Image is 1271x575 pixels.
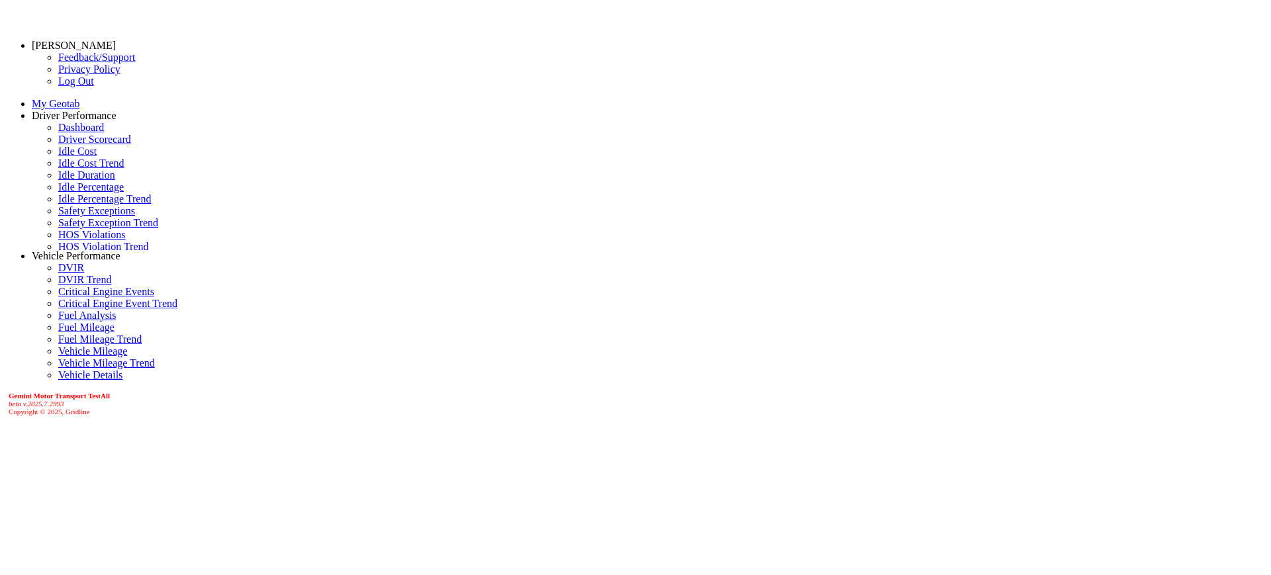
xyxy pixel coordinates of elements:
[58,134,131,145] a: Driver Scorecard
[58,181,124,193] a: Idle Percentage
[58,146,97,157] a: Idle Cost
[58,310,117,321] a: Fuel Analysis
[58,262,84,273] a: DVIR
[32,110,117,121] a: Driver Performance
[58,345,127,357] a: Vehicle Mileage
[32,250,120,261] a: Vehicle Performance
[58,241,149,252] a: HOS Violation Trend
[9,392,1266,416] div: Copyright © 2025, Gridline
[58,205,135,216] a: Safety Exceptions
[58,52,135,63] a: Feedback/Support
[32,98,79,109] a: My Geotab
[58,369,122,380] a: Vehicle Details
[58,122,104,133] a: Dashboard
[9,392,110,400] b: Gemini Motor Transport TestAll
[58,229,125,240] a: HOS Violations
[58,75,94,87] a: Log Out
[58,322,115,333] a: Fuel Mileage
[58,193,151,204] a: Idle Percentage Trend
[58,286,154,297] a: Critical Engine Events
[58,64,120,75] a: Privacy Policy
[58,217,158,228] a: Safety Exception Trend
[58,157,124,169] a: Idle Cost Trend
[58,274,111,285] a: DVIR Trend
[58,333,142,345] a: Fuel Mileage Trend
[9,400,64,408] i: beta v.2025.7.2993
[58,357,155,369] a: Vehicle Mileage Trend
[58,298,177,309] a: Critical Engine Event Trend
[32,40,116,51] a: [PERSON_NAME]
[58,169,115,181] a: Idle Duration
